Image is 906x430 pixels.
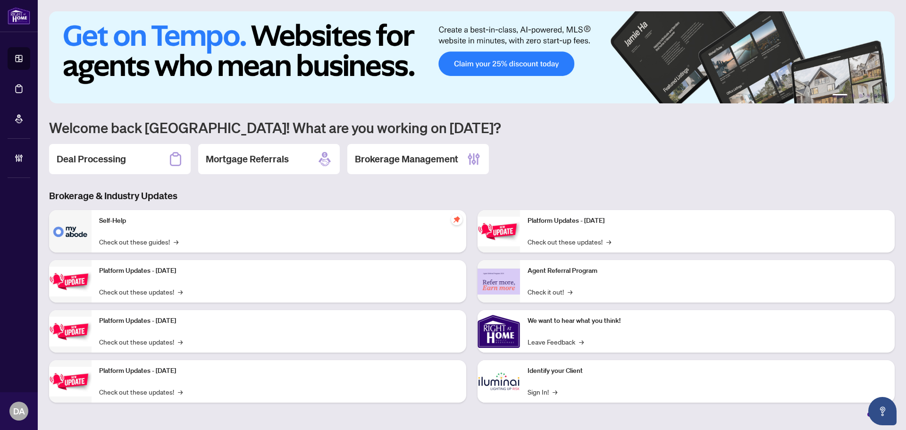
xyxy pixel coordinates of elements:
[881,94,885,98] button: 6
[528,266,887,276] p: Agent Referral Program
[866,94,870,98] button: 4
[178,287,183,297] span: →
[528,287,572,297] a: Check it out!→
[478,360,520,403] img: Identify your Client
[49,317,92,346] img: Platform Updates - July 21, 2025
[99,216,459,226] p: Self-Help
[528,366,887,376] p: Identify your Client
[57,152,126,166] h2: Deal Processing
[99,287,183,297] a: Check out these updates!→
[478,217,520,246] img: Platform Updates - June 23, 2025
[859,94,863,98] button: 3
[579,337,584,347] span: →
[99,266,459,276] p: Platform Updates - [DATE]
[868,397,897,425] button: Open asap
[49,367,92,396] img: Platform Updates - July 8, 2025
[528,337,584,347] a: Leave Feedback→
[528,387,557,397] a: Sign In!→
[99,236,178,247] a: Check out these guides!→
[99,337,183,347] a: Check out these updates!→
[99,387,183,397] a: Check out these updates!→
[49,11,895,103] img: Slide 0
[478,269,520,295] img: Agent Referral Program
[8,7,30,25] img: logo
[606,236,611,247] span: →
[49,189,895,202] h3: Brokerage & Industry Updates
[478,310,520,353] img: We want to hear what you think!
[49,267,92,296] img: Platform Updates - September 16, 2025
[49,210,92,253] img: Self-Help
[178,387,183,397] span: →
[451,214,462,225] span: pushpin
[528,316,887,326] p: We want to hear what you think!
[13,405,25,418] span: DA
[874,94,878,98] button: 5
[832,94,847,98] button: 1
[553,387,557,397] span: →
[851,94,855,98] button: 2
[206,152,289,166] h2: Mortgage Referrals
[99,366,459,376] p: Platform Updates - [DATE]
[528,216,887,226] p: Platform Updates - [DATE]
[49,118,895,136] h1: Welcome back [GEOGRAPHIC_DATA]! What are you working on [DATE]?
[99,316,459,326] p: Platform Updates - [DATE]
[174,236,178,247] span: →
[355,152,458,166] h2: Brokerage Management
[528,236,611,247] a: Check out these updates!→
[178,337,183,347] span: →
[568,287,572,297] span: →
